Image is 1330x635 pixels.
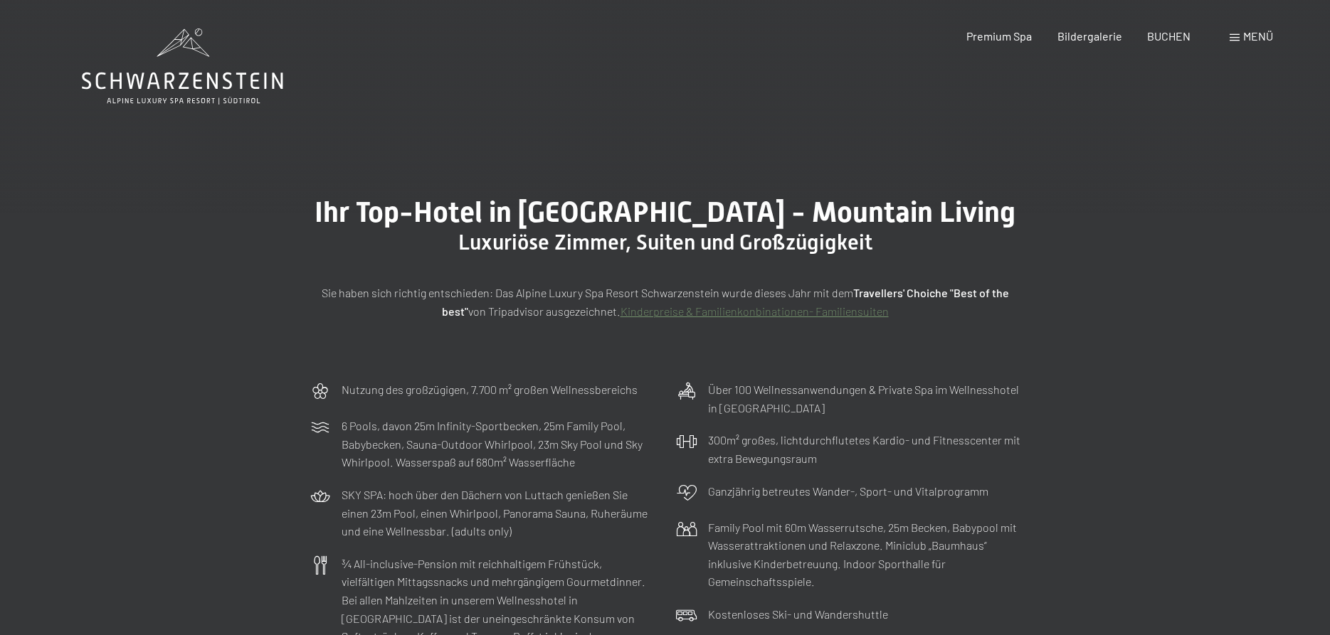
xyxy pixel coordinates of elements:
p: Sie haben sich richtig entschieden: Das Alpine Luxury Spa Resort Schwarzenstein wurde dieses Jahr... [310,284,1021,320]
span: Luxuriöse Zimmer, Suiten und Großzügigkeit [458,230,872,255]
span: Menü [1243,29,1273,43]
a: BUCHEN [1147,29,1191,43]
p: Ganzjährig betreutes Wander-, Sport- und Vitalprogramm [708,482,988,501]
p: Family Pool mit 60m Wasserrutsche, 25m Becken, Babypool mit Wasserattraktionen und Relaxzone. Min... [708,518,1021,591]
p: 6 Pools, davon 25m Infinity-Sportbecken, 25m Family Pool, Babybecken, Sauna-Outdoor Whirlpool, 23... [342,417,655,471]
p: SKY SPA: hoch über den Dächern von Luttach genießen Sie einen 23m Pool, einen Whirlpool, Panorama... [342,486,655,540]
p: Über 100 Wellnessanwendungen & Private Spa im Wellnesshotel in [GEOGRAPHIC_DATA] [708,380,1021,417]
strong: Travellers' Choiche "Best of the best" [442,286,1009,318]
p: Kostenloses Ski- und Wandershuttle [708,605,888,624]
a: Kinderpreise & Familienkonbinationen- Familiensuiten [621,304,889,318]
span: Ihr Top-Hotel in [GEOGRAPHIC_DATA] - Mountain Living [315,196,1015,229]
p: 300m² großes, lichtdurchflutetes Kardio- und Fitnesscenter mit extra Bewegungsraum [708,431,1021,467]
p: Nutzung des großzügigen, 7.700 m² großen Wellnessbereichs [342,380,638,399]
a: Premium Spa [966,29,1032,43]
a: Bildergalerie [1057,29,1122,43]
